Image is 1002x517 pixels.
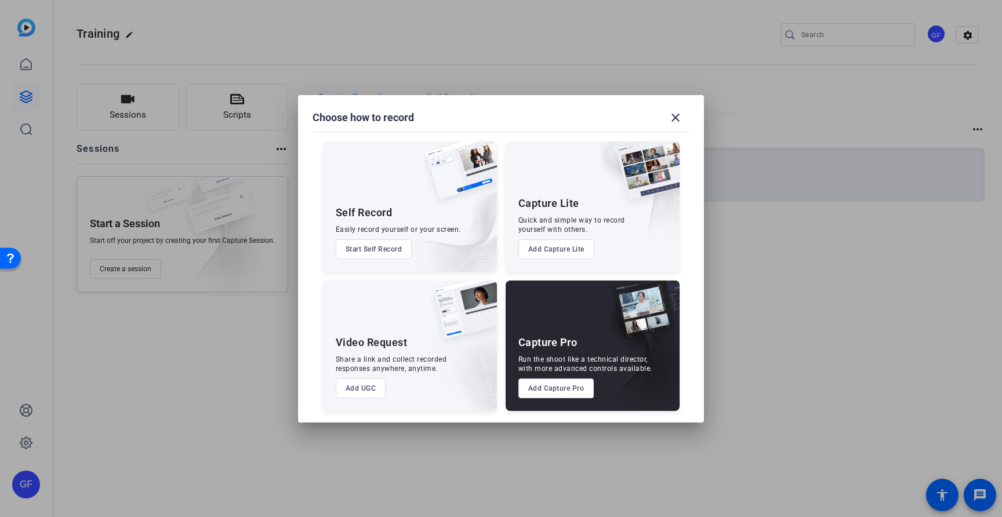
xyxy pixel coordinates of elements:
button: Start Self Record [336,239,412,259]
img: embarkstudio-capture-pro.png [594,295,680,411]
button: Add Capture Lite [518,239,594,259]
img: embarkstudio-ugc-content.png [430,316,497,411]
img: ugc-content.png [425,281,497,351]
div: Share a link and collect recorded responses anywhere, anytime. [336,355,447,373]
img: capture-pro.png [603,281,680,351]
div: Capture Lite [518,196,579,210]
img: self-record.png [417,141,497,211]
img: embarkstudio-capture-lite.png [576,141,680,257]
button: Add UGC [336,378,386,398]
div: Easily record yourself or your screen. [336,225,461,234]
div: Run the shoot like a technical director, with more advanced controls available. [518,355,652,373]
div: Quick and simple way to record yourself with others. [518,216,625,234]
img: capture-lite.png [608,141,680,212]
img: embarkstudio-self-record.png [396,166,497,272]
div: Self Record [336,206,393,220]
div: Video Request [336,336,408,349]
mat-icon: close [669,111,682,125]
div: Capture Pro [518,336,578,349]
button: Add Capture Pro [518,378,594,398]
h1: Choose how to record [313,111,414,125]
